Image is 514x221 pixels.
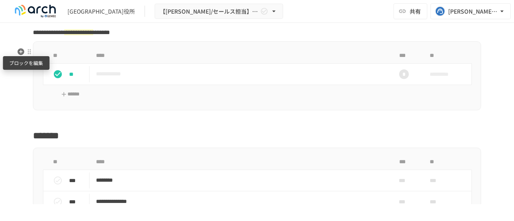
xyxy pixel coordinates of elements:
span: 共有 [410,7,421,16]
button: status [50,172,66,189]
button: 共有 [394,3,427,19]
button: 【[PERSON_NAME]/セールス担当】[GEOGRAPHIC_DATA][GEOGRAPHIC_DATA]役所様_初期設定サポート [155,4,283,19]
div: [GEOGRAPHIC_DATA]役所 [67,7,135,16]
img: logo-default@2x-9cf2c760.svg [10,5,61,18]
button: [PERSON_NAME][EMAIL_ADDRESS][DOMAIN_NAME] [430,3,511,19]
button: status [50,66,66,82]
table: task table [43,48,472,85]
span: 【[PERSON_NAME]/セールス担当】[GEOGRAPHIC_DATA][GEOGRAPHIC_DATA]役所様_初期設定サポート [160,6,259,16]
button: status [50,194,66,210]
div: ブロックを編集 [3,56,49,70]
div: [PERSON_NAME][EMAIL_ADDRESS][DOMAIN_NAME] [448,6,498,16]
